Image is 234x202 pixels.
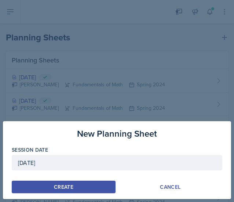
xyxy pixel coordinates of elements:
[160,184,180,190] div: Cancel
[12,181,116,193] button: Create
[54,184,73,190] div: Create
[77,127,157,140] h3: New Planning Sheet
[12,146,48,154] label: Session Date
[118,181,222,193] button: Cancel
